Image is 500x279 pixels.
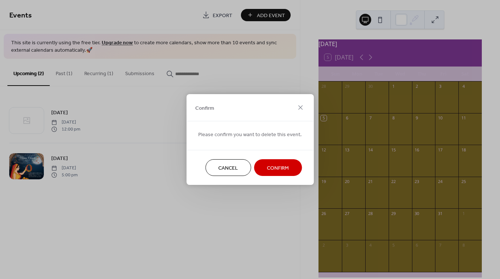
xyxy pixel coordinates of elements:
[218,164,238,172] span: Cancel
[254,159,302,176] button: Confirm
[195,104,214,112] span: Confirm
[205,159,251,176] button: Cancel
[198,131,302,139] span: Please confirm you want to delete this event.
[267,164,289,172] span: Confirm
